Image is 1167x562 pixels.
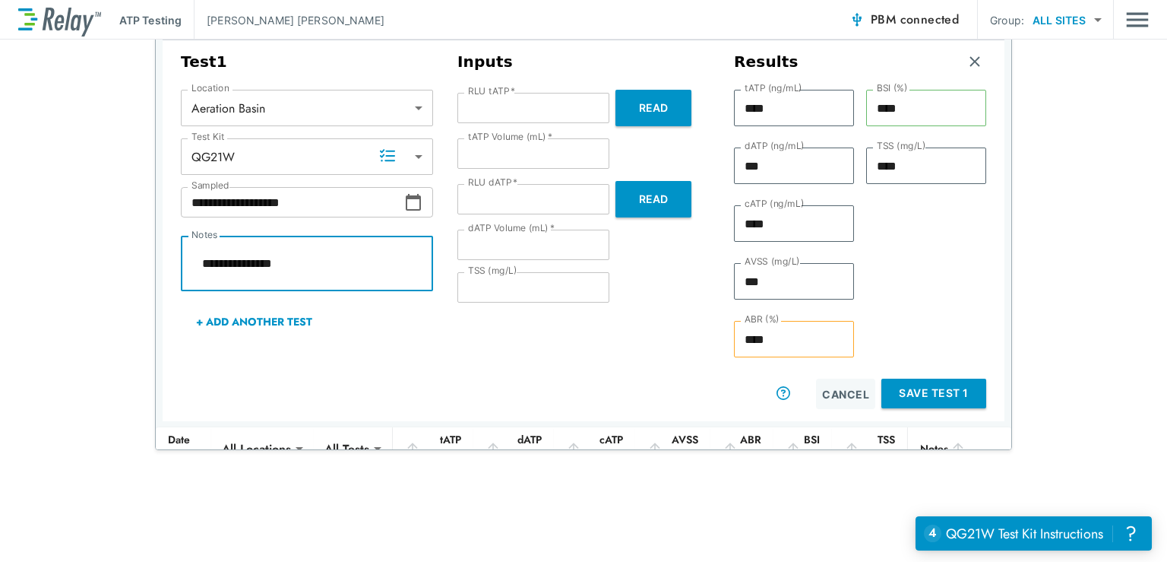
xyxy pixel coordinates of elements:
div: QG21W [181,141,433,172]
label: tATP Volume (mL) [468,132,552,142]
table: sticky table [156,427,1011,523]
h3: Inputs [457,52,710,71]
button: Read [615,181,691,217]
label: BSI (%) [877,83,908,94]
div: Notes [920,440,966,458]
label: dATP (ng/mL) [745,141,805,151]
p: ATP Testing [119,12,182,28]
div: cATP (ng/mL) [566,430,622,467]
label: Test Kit [191,132,225,142]
div: AVSS (mg/L) [647,430,698,467]
div: BSI (%) [786,430,820,467]
div: Aeration Basin [181,93,433,123]
div: TSS (mg/L) [844,430,895,467]
p: [PERSON_NAME] [PERSON_NAME] [207,12,384,28]
div: All Tests [314,433,380,464]
h3: Test 1 [181,52,433,71]
label: dATP Volume (mL) [468,223,555,233]
label: Sampled [191,180,229,191]
img: Remove [967,54,982,69]
button: Read [615,90,691,126]
label: cATP (ng/mL) [745,198,804,209]
label: RLU dATP [468,177,517,188]
label: AVSS (mg/L) [745,256,800,267]
span: connected [900,11,960,28]
span: PBM [871,9,959,30]
div: tATP (ng/mL) [405,430,461,467]
label: tATP (ng/mL) [745,83,802,94]
label: RLU tATP [468,86,515,97]
div: ABR (%) [723,430,761,467]
th: Date [156,427,211,471]
label: ABR (%) [745,314,780,325]
div: All Locations [211,433,302,464]
label: TSS (mg/L) [468,265,517,276]
button: PBM connected [843,5,965,35]
label: Notes [191,230,217,240]
div: dATP (ng/mL) [485,430,542,467]
button: + Add Another Test [181,303,327,340]
input: Choose date, selected date is Aug 19, 2025 [181,187,404,217]
button: Cancel [816,379,875,409]
h3: Results [734,52,799,71]
iframe: Resource center [916,516,1152,551]
p: Group: [990,12,1024,28]
img: Connected Icon [849,12,865,27]
label: Location [191,83,229,94]
button: Save Test 1 [881,379,986,408]
img: LuminUltra Relay [18,4,101,37]
label: TSS (mg/L) [877,141,926,151]
img: Drawer Icon [1126,5,1149,34]
button: Main menu [1126,5,1149,34]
